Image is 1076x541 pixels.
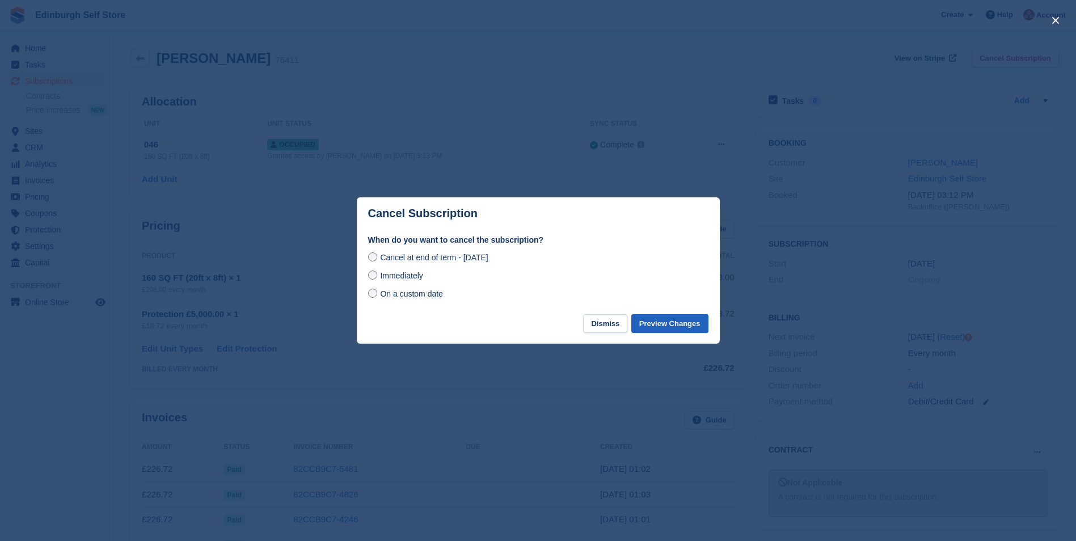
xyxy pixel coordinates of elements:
span: Cancel at end of term - [DATE] [380,253,488,262]
span: On a custom date [380,289,443,298]
p: Cancel Subscription [368,207,478,220]
label: When do you want to cancel the subscription? [368,234,708,246]
input: Cancel at end of term - [DATE] [368,252,377,261]
input: Immediately [368,270,377,280]
input: On a custom date [368,289,377,298]
button: Dismiss [583,314,627,333]
span: Immediately [380,271,423,280]
button: Preview Changes [631,314,708,333]
button: close [1047,11,1065,29]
